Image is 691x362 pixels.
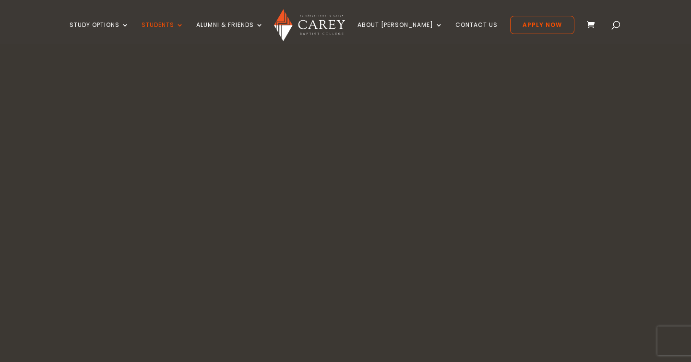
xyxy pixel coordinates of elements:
[510,16,574,34] a: Apply Now
[274,9,345,41] img: Carey Baptist College
[455,22,498,44] a: Contact Us
[357,22,443,44] a: About [PERSON_NAME]
[196,22,263,44] a: Alumni & Friends
[142,22,184,44] a: Students
[70,22,129,44] a: Study Options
